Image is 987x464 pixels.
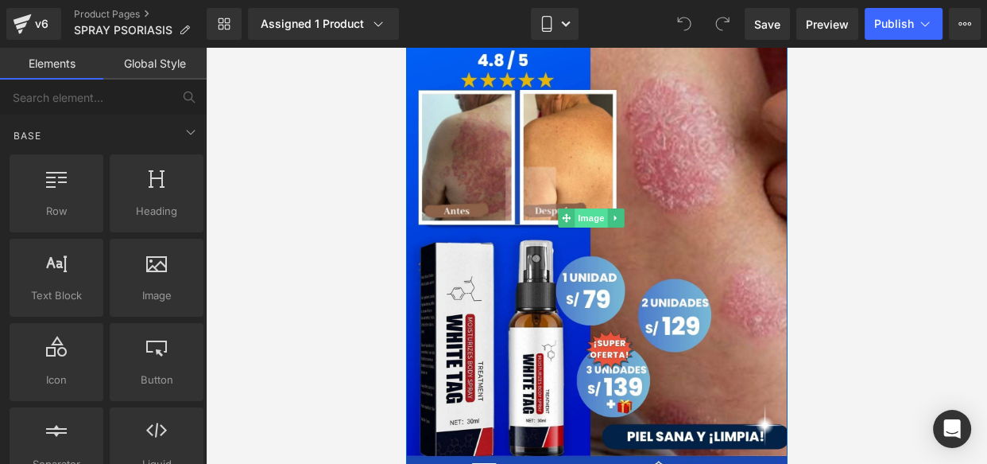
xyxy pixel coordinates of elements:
button: Redo [706,8,738,40]
span: Heading [114,203,199,220]
div: v6 [32,14,52,34]
a: Global Style [103,48,207,80]
a: v6 [6,8,61,40]
a: Preview [796,8,858,40]
span: Button [114,372,199,388]
button: More [949,8,981,40]
span: SPRAY PSORIASIS [74,24,172,37]
span: Base [12,128,43,143]
div: Assigned 1 Product [261,16,386,32]
div: Open Intercom Messenger [933,410,971,448]
button: Publish [865,8,942,40]
span: Preview [806,16,849,33]
a: Expand / Collapse [202,161,219,180]
span: Save [754,16,780,33]
span: Image [114,287,199,304]
button: Undo [668,8,700,40]
a: New Library [207,8,242,40]
span: Publish [874,18,914,30]
a: Product Pages [74,8,207,21]
span: Row [14,203,99,220]
span: Icon [14,372,99,388]
span: Image [168,161,202,180]
span: Text Block [14,287,99,304]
